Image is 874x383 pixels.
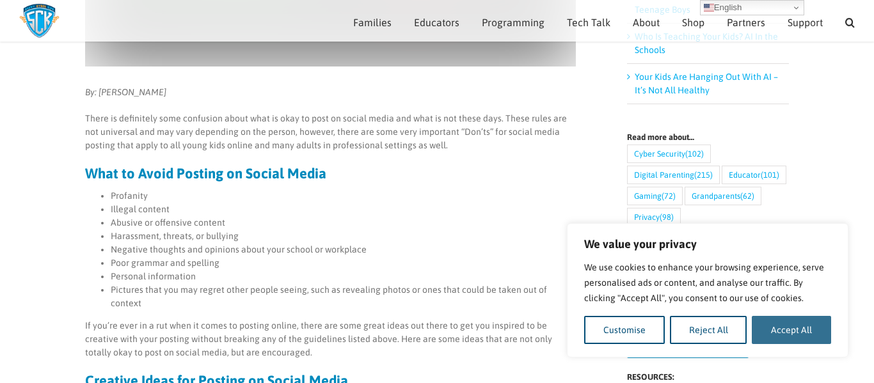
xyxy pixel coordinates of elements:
[584,260,831,306] p: We use cookies to enhance your browsing experience, serve personalised ads or content, and analys...
[635,31,778,55] a: Who Is Teaching Your Kids? AI In the Schools
[111,203,576,216] li: Illegal content
[627,208,681,226] a: Privacy (98 items)
[111,243,576,256] li: Negative thoughts and opinions about your school or workplace
[722,166,786,184] a: Educator (101 items)
[694,166,713,184] span: (215)
[627,373,789,381] h4: RESOURCES:
[704,3,714,13] img: en
[111,256,576,270] li: Poor grammar and spelling
[752,316,831,344] button: Accept All
[685,187,761,205] a: Grandparents (62 items)
[85,112,576,152] p: There is definitely some confusion about what is okay to post on social media and what is not the...
[85,87,166,97] em: By: [PERSON_NAME]
[788,17,823,27] span: Support
[584,237,831,252] p: We value your privacy
[727,17,765,27] span: Partners
[627,166,720,184] a: Digital Parenting (215 items)
[353,17,392,27] span: Families
[111,216,576,230] li: Abusive or offensive content
[627,187,683,205] a: Gaming (72 items)
[85,165,326,182] strong: What to Avoid Posting on Social Media
[740,187,754,205] span: (62)
[660,208,674,226] span: (98)
[111,189,576,203] li: Profanity
[627,133,789,141] h4: Read more about…
[482,17,544,27] span: Programming
[111,283,576,310] li: Pictures that you may regret other people seeing, such as revealing photos or ones that could be ...
[111,230,576,243] li: Harassment, threats, or bullying
[682,17,704,27] span: Shop
[111,270,576,283] li: Personal information
[670,316,747,344] button: Reject All
[584,316,665,344] button: Customise
[85,319,576,359] p: If you’re ever in a rut when it comes to posting online, there are some great ideas out there to ...
[635,72,778,95] a: Your Kids Are Hanging Out With AI – It’s Not All Healthy
[414,17,459,27] span: Educators
[761,166,779,184] span: (101)
[567,17,610,27] span: Tech Talk
[685,145,704,162] span: (102)
[19,3,60,38] img: Savvy Cyber Kids Logo
[662,187,676,205] span: (72)
[627,145,711,163] a: Cyber Security (102 items)
[633,17,660,27] span: About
